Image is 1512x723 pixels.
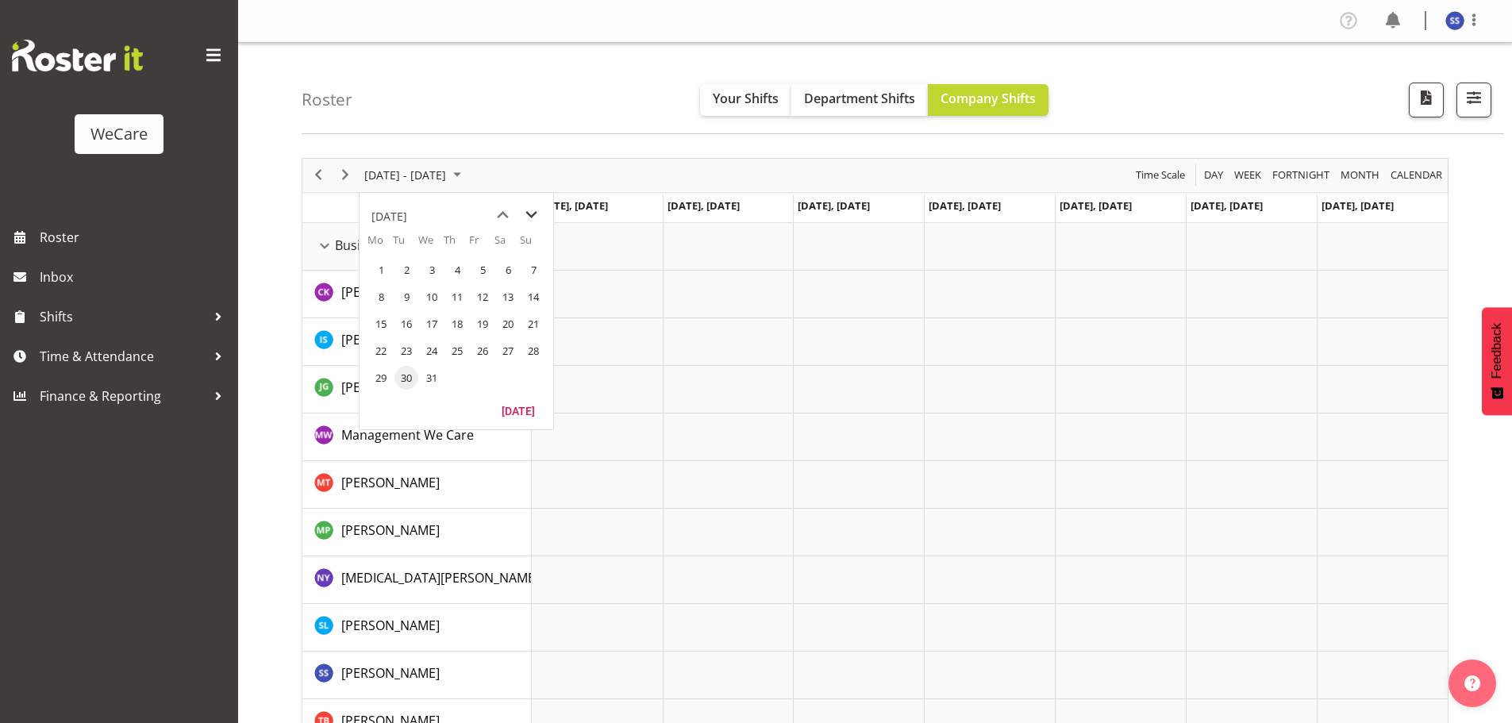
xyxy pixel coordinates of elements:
span: Your Shifts [713,90,779,107]
a: [MEDICAL_DATA][PERSON_NAME] [341,568,539,587]
span: Wednesday, July 10, 2024 [420,285,444,309]
span: Roster [40,225,230,249]
th: Su [520,233,545,256]
span: Week [1233,165,1263,185]
span: [PERSON_NAME] [341,379,440,396]
span: [PERSON_NAME] [341,664,440,682]
span: [MEDICAL_DATA][PERSON_NAME] [341,569,539,586]
span: Month [1339,165,1381,185]
button: next month [517,201,545,229]
img: Rosterit website logo [12,40,143,71]
span: [DATE] - [DATE] [363,165,448,185]
td: Millie Pumphrey resource [302,509,532,556]
span: Monday, July 22, 2024 [369,339,393,363]
span: Sunday, July 14, 2024 [521,285,545,309]
td: Sarah Lamont resource [302,604,532,652]
th: Th [444,233,469,256]
div: title [371,201,407,233]
span: [DATE], [DATE] [1322,198,1394,213]
button: June 2024 [362,165,468,185]
a: Management We Care [341,425,474,444]
button: Timeline Month [1338,165,1383,185]
button: Next [335,165,356,185]
span: Thursday, July 25, 2024 [445,339,469,363]
button: Timeline Week [1232,165,1264,185]
span: [PERSON_NAME] [341,521,440,539]
span: Saturday, July 20, 2024 [496,312,520,336]
button: Today [491,399,545,421]
span: Saturday, July 13, 2024 [496,285,520,309]
button: Fortnight [1270,165,1333,185]
td: Michelle Thomas resource [302,461,532,509]
span: Sunday, July 21, 2024 [521,312,545,336]
span: Tuesday, July 23, 2024 [394,339,418,363]
button: Feedback - Show survey [1482,307,1512,415]
td: Business Support Office resource [302,223,532,271]
span: Inbox [40,265,230,289]
span: Thursday, July 4, 2024 [445,258,469,282]
span: Monday, July 29, 2024 [369,366,393,390]
span: Saturday, July 6, 2024 [496,258,520,282]
span: Time Scale [1134,165,1187,185]
a: [PERSON_NAME] [341,330,440,349]
a: [PERSON_NAME] [341,378,440,397]
button: Month [1388,165,1445,185]
span: Tuesday, July 16, 2024 [394,312,418,336]
button: Time Scale [1133,165,1188,185]
span: Business Support Office [335,236,479,255]
span: Tuesday, July 2, 2024 [394,258,418,282]
h4: Roster [302,90,352,109]
button: Previous [308,165,329,185]
span: [DATE], [DATE] [536,198,608,213]
button: Department Shifts [791,84,928,116]
span: Monday, July 1, 2024 [369,258,393,282]
span: Tuesday, July 30, 2024 [394,366,418,390]
a: [PERSON_NAME] [341,521,440,540]
span: Wednesday, July 17, 2024 [420,312,444,336]
td: Janine Grundler resource [302,366,532,413]
div: next period [332,159,359,192]
span: Tuesday, July 9, 2024 [394,285,418,309]
td: Management We Care resource [302,413,532,461]
span: Wednesday, July 24, 2024 [420,339,444,363]
span: Wednesday, July 31, 2024 [420,366,444,390]
span: Department Shifts [804,90,915,107]
span: Management We Care [341,426,474,444]
div: previous period [305,159,332,192]
span: Finance & Reporting [40,384,206,408]
button: Company Shifts [928,84,1048,116]
button: Download a PDF of the roster according to the set date range. [1409,83,1444,117]
th: Sa [494,233,520,256]
a: [PERSON_NAME] [341,283,440,302]
span: [PERSON_NAME] [341,283,440,301]
span: [DATE], [DATE] [668,198,740,213]
span: [PERSON_NAME] [341,331,440,348]
div: WeCare [90,122,148,146]
span: Time & Attendance [40,344,206,368]
td: Chloe Kim resource [302,271,532,318]
span: Thursday, July 11, 2024 [445,285,469,309]
button: Timeline Day [1202,165,1226,185]
th: Mo [367,233,393,256]
span: Sunday, July 28, 2024 [521,339,545,363]
span: [DATE], [DATE] [1191,198,1263,213]
span: Friday, July 5, 2024 [471,258,494,282]
span: Sunday, July 7, 2024 [521,258,545,282]
a: [PERSON_NAME] [341,663,440,683]
button: Filter Shifts [1456,83,1491,117]
span: Monday, July 8, 2024 [369,285,393,309]
button: previous month [488,201,517,229]
span: Company Shifts [941,90,1036,107]
span: Thursday, July 18, 2024 [445,312,469,336]
td: Tuesday, July 30, 2024 [393,364,418,391]
td: Nikita Yates resource [302,556,532,604]
span: Saturday, July 27, 2024 [496,339,520,363]
span: Friday, July 12, 2024 [471,285,494,309]
span: Shifts [40,305,206,329]
img: savita-savita11083.jpg [1445,11,1464,30]
span: Wednesday, July 3, 2024 [420,258,444,282]
span: [PERSON_NAME] [341,617,440,634]
a: [PERSON_NAME] [341,473,440,492]
span: Day [1202,165,1225,185]
th: We [418,233,444,256]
